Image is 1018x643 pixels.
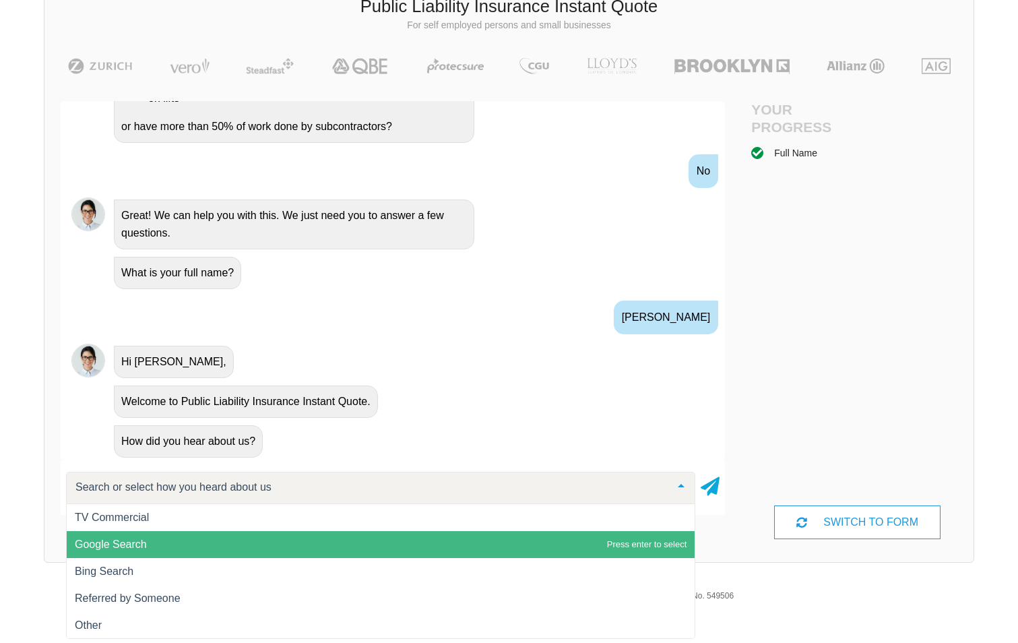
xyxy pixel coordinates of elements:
img: Chatbot | PLI [71,197,105,231]
div: What is your full name? [114,257,241,289]
img: Brooklyn | Public Liability Insurance [669,58,795,74]
img: QBE | Public Liability Insurance [324,58,397,74]
div: [PERSON_NAME] [614,301,719,334]
p: For self employed persons and small businesses [55,19,963,32]
img: CGU | Public Liability Insurance [514,58,554,74]
span: TV Commercial [75,512,149,523]
span: Other [75,619,102,631]
div: Welcome to Public Liability Insurance Instant Quote. [114,386,378,418]
input: Search or select how you heard about us [72,481,668,494]
div: How did you hear about us? [114,425,263,458]
div: No [689,154,718,188]
span: Referred by Someone [75,592,181,604]
div: Full Name [774,146,817,160]
div: Hi [PERSON_NAME], [114,346,234,378]
img: Zurich | Public Liability Insurance [62,58,138,74]
span: Google Search [75,539,147,550]
img: Steadfast | Public Liability Insurance [241,58,300,74]
h4: Your Progress [751,101,857,135]
img: AIG | Public Liability Insurance [916,58,956,74]
img: Allianz | Public Liability Insurance [820,58,891,74]
img: LLOYD's | Public Liability Insurance [579,58,644,74]
span: Bing Search [75,565,133,577]
div: Great! We can help you with this. We just need you to answer a few questions. [114,200,474,249]
img: Chatbot | PLI [71,344,105,377]
img: Vero | Public Liability Insurance [164,58,216,74]
div: SWITCH TO FORM [774,506,940,539]
img: Protecsure | Public Liability Insurance [422,58,490,74]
